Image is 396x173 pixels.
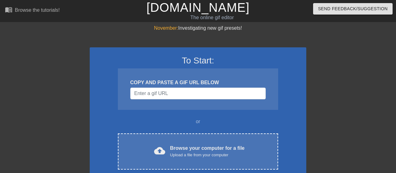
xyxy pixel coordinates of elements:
[154,25,178,31] span: November:
[106,118,290,125] div: or
[313,3,393,15] button: Send Feedback/Suggestion
[318,5,388,13] span: Send Feedback/Suggestion
[5,6,60,15] a: Browse the tutorials!
[170,145,245,158] div: Browse your computer for a file
[170,152,245,158] div: Upload a file from your computer
[130,79,266,86] div: COPY AND PASTE A GIF URL BELOW
[135,14,289,21] div: The online gif editor
[90,24,306,32] div: Investigating new gif presets!
[98,55,298,66] h3: To Start:
[146,1,249,14] a: [DOMAIN_NAME]
[5,6,12,13] span: menu_book
[130,88,266,99] input: Username
[15,7,60,13] div: Browse the tutorials!
[154,145,165,156] span: cloud_upload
